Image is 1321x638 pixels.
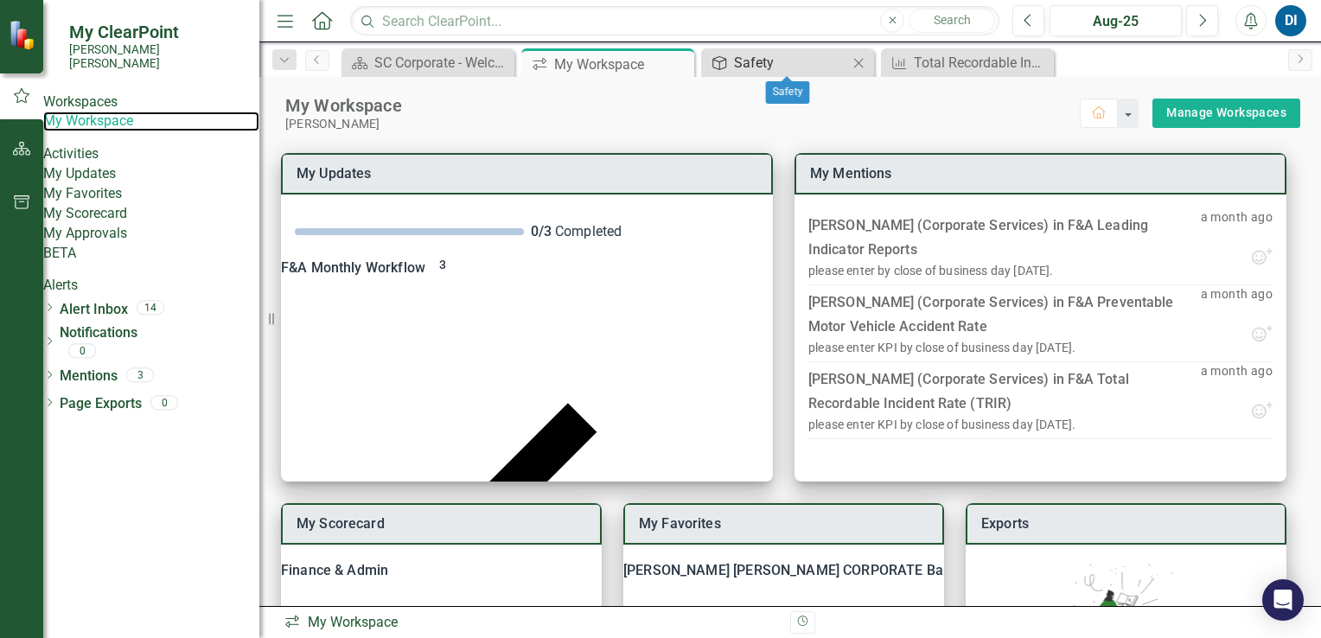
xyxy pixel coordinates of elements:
a: My Scorecard [43,204,259,224]
div: Completed [531,222,760,242]
div: please enter KPI by close of business day [DATE]. [808,416,1075,433]
span: 3 [439,258,446,271]
div: 0 [150,395,178,410]
a: Notifications [60,323,259,343]
div: 3 [126,367,154,382]
div: 0 / 3 [531,222,552,242]
a: Total Recordable Incident Rate (TRIR) [885,52,1050,73]
a: My Scorecard [297,515,385,532]
div: BETA [43,244,259,264]
a: Safety [705,52,848,73]
div: [PERSON_NAME] [285,117,1080,131]
div: My Workspace [554,54,690,75]
div: please enter KPI by close of business day [DATE]. [808,339,1075,356]
div: split button [1152,99,1300,128]
div: [PERSON_NAME] (Corporate Services) in [808,290,1201,339]
a: My Approvals [43,224,259,244]
div: Aug-25 [1056,11,1176,32]
small: [PERSON_NAME] [PERSON_NAME] [69,42,242,71]
span: My ClearPoint [69,22,242,42]
div: Activities [43,144,259,164]
a: My Workspace [43,112,259,131]
p: a month ago [1201,208,1273,238]
img: ClearPoint Strategy [9,20,39,50]
div: [PERSON_NAME] (Corporate Services) in [808,214,1201,262]
div: My Workspace [284,613,777,633]
a: My Updates [297,165,372,182]
div: [PERSON_NAME] (Corporate Services) in [808,367,1201,416]
div: Finance & Admin [281,558,602,583]
div: My Workspace [285,94,1080,117]
button: Search [909,9,995,33]
a: Manage Workspaces [1166,102,1286,124]
input: Search ClearPoint... [350,6,999,36]
div: SC Corporate - Welcome to ClearPoint [374,52,510,73]
a: Mentions [60,367,118,386]
div: F&A Monthly Workflow [281,256,773,280]
div: 0 [68,344,96,359]
div: Open Intercom Messenger [1262,579,1304,621]
div: Safety [766,81,810,104]
p: a month ago [1201,362,1273,392]
div: Workspaces [43,93,259,112]
a: SC Corporate - Welcome to ClearPoint [346,52,510,73]
div: Safety [734,52,848,73]
a: Page Exports [60,394,142,414]
button: Aug-25 [1050,5,1182,36]
div: 14 [137,300,164,315]
div: Total Recordable Incident Rate (TRIR) [914,52,1050,73]
p: a month ago [1201,285,1273,315]
a: My Updates [43,164,259,184]
a: My Mentions [810,165,892,182]
div: Alerts [43,276,259,296]
div: [PERSON_NAME] [PERSON_NAME] CORPORATE Balanced Scorecard [623,558,944,583]
a: Exports [981,515,1029,532]
button: Manage Workspaces [1152,99,1300,128]
a: My Favorites [639,515,721,532]
div: please enter by close of business day [DATE]. [808,262,1054,279]
a: My Favorites [43,184,259,204]
button: DI [1275,5,1306,36]
span: Search [934,13,971,27]
a: Alert Inbox [60,300,128,320]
